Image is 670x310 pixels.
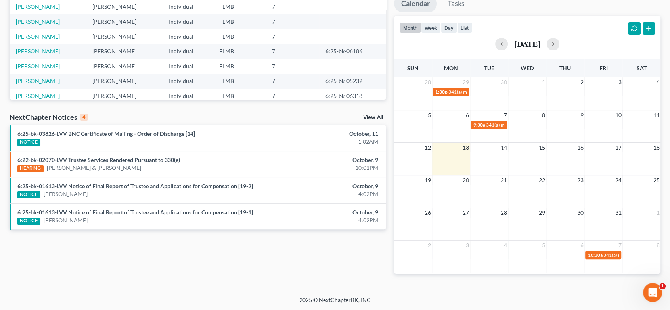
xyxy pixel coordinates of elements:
[86,89,163,103] td: [PERSON_NAME]
[462,77,470,87] span: 29
[16,63,60,69] a: [PERSON_NAME]
[538,175,546,185] span: 22
[643,283,662,302] iframe: Intercom live chat
[636,65,646,71] span: Sat
[500,175,508,185] span: 21
[213,74,265,89] td: FLMB
[500,208,508,218] span: 28
[17,139,40,146] div: NOTICE
[435,89,448,95] span: 1:30p
[656,208,660,218] span: 1
[16,77,60,84] a: [PERSON_NAME]
[579,241,584,250] span: 6
[16,48,60,54] a: [PERSON_NAME]
[503,110,508,120] span: 7
[462,143,470,152] span: 13
[163,29,213,44] td: Individual
[448,89,525,95] span: 341(a) meeting for [PERSON_NAME]
[579,77,584,87] span: 2
[319,89,386,103] td: 6:25-bk-06318
[538,143,546,152] span: 15
[576,143,584,152] span: 16
[16,18,60,25] a: [PERSON_NAME]
[163,89,213,103] td: Individual
[263,164,378,172] div: 10:01PM
[266,89,319,103] td: 7
[576,208,584,218] span: 30
[653,110,660,120] span: 11
[486,122,563,128] span: 341(a) meeting for [PERSON_NAME]
[163,14,213,29] td: Individual
[541,110,546,120] span: 8
[163,74,213,89] td: Individual
[541,241,546,250] span: 5
[559,65,571,71] span: Thu
[653,175,660,185] span: 25
[614,143,622,152] span: 17
[617,77,622,87] span: 3
[653,143,660,152] span: 18
[462,208,470,218] span: 27
[424,175,432,185] span: 19
[86,29,163,44] td: [PERSON_NAME]
[538,208,546,218] span: 29
[213,89,265,103] td: FLMB
[407,65,419,71] span: Sun
[319,74,386,89] td: 6:25-bk-05232
[614,175,622,185] span: 24
[16,92,60,99] a: [PERSON_NAME]
[17,218,40,225] div: NOTICE
[500,77,508,87] span: 30
[444,65,458,71] span: Mon
[44,190,88,198] a: [PERSON_NAME]
[514,40,540,48] h2: [DATE]
[44,216,88,224] a: [PERSON_NAME]
[213,59,265,73] td: FLMB
[86,14,163,29] td: [PERSON_NAME]
[263,156,378,164] div: October, 9
[588,252,602,258] span: 10:30a
[656,241,660,250] span: 8
[421,22,441,33] button: week
[266,74,319,89] td: 7
[266,29,319,44] td: 7
[10,112,88,122] div: NextChapter Notices
[163,59,213,73] td: Individual
[576,175,584,185] span: 23
[80,114,88,121] div: 4
[213,29,265,44] td: FLMB
[266,44,319,59] td: 7
[659,283,666,289] span: 1
[17,191,40,198] div: NOTICE
[503,241,508,250] span: 4
[424,77,432,87] span: 28
[599,65,607,71] span: Fri
[363,115,383,120] a: View All
[614,110,622,120] span: 10
[457,22,472,33] button: list
[213,44,265,59] td: FLMB
[263,130,378,138] div: October, 11
[86,59,163,73] td: [PERSON_NAME]
[579,110,584,120] span: 9
[541,77,546,87] span: 1
[163,44,213,59] td: Individual
[319,44,386,59] td: 6:25-bk-06186
[266,14,319,29] td: 7
[424,208,432,218] span: 26
[86,44,163,59] td: [PERSON_NAME]
[17,130,195,137] a: 6:25-bk-03826-LVV BNC Certificate of Mailing - Order of Discharge [14]
[427,110,432,120] span: 5
[400,22,421,33] button: month
[263,208,378,216] div: October, 9
[462,175,470,185] span: 20
[500,143,508,152] span: 14
[441,22,457,33] button: day
[614,208,622,218] span: 31
[17,165,44,172] div: HEARING
[16,33,60,40] a: [PERSON_NAME]
[47,164,141,172] a: [PERSON_NAME] & [PERSON_NAME]
[427,241,432,250] span: 2
[86,74,163,89] td: [PERSON_NAME]
[16,3,60,10] a: [PERSON_NAME]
